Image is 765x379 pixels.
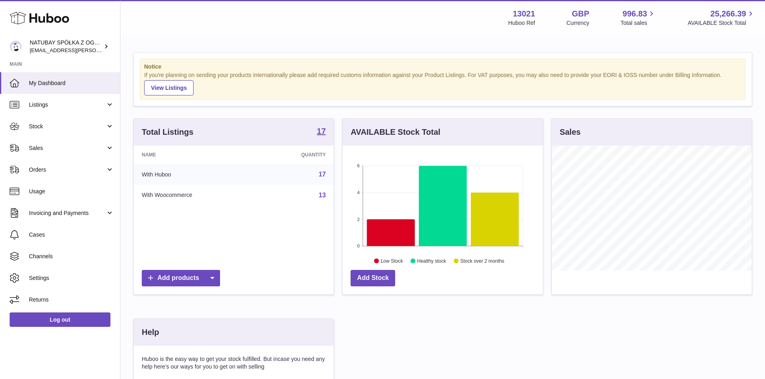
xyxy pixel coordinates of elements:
[317,127,326,137] a: 17
[134,146,258,164] th: Name
[134,164,258,185] td: With Huboo
[29,253,114,260] span: Channels
[508,19,535,27] div: Huboo Ref
[351,127,440,138] h3: AVAILABLE Stock Total
[357,243,360,248] text: 0
[687,8,755,27] a: 25,266.39 AVAILABLE Stock Total
[381,258,403,263] text: Low Stock
[29,209,106,217] span: Invoicing and Payments
[10,41,22,53] img: kacper.antkowski@natubay.pl
[29,188,114,195] span: Usage
[357,190,360,195] text: 4
[687,19,755,27] span: AVAILABLE Stock Total
[620,8,656,27] a: 996.83 Total sales
[10,312,110,327] a: Log out
[30,47,161,53] span: [EMAIL_ADDRESS][PERSON_NAME][DOMAIN_NAME]
[134,185,258,206] td: With Woocommerce
[357,217,360,221] text: 2
[30,39,102,54] div: NATUBAY SPÓŁKA Z OGRANICZONĄ ODPOWIEDZIALNOŚCIĄ
[567,19,590,27] div: Currency
[258,146,334,164] th: Quantity
[144,71,741,95] div: If you're planning on sending your products internationally please add required customs informati...
[319,192,326,199] a: 13
[351,270,395,286] a: Add Stock
[572,8,589,19] strong: GBP
[29,231,114,239] span: Cases
[29,123,106,130] span: Stock
[560,127,581,138] h3: Sales
[620,19,656,27] span: Total sales
[142,355,326,371] p: Huboo is the easy way to get your stock fulfilled. But incase you need any help here's our ways f...
[142,327,159,338] h3: Help
[513,8,535,19] strong: 13021
[357,163,360,168] text: 6
[710,8,746,19] span: 25,266.39
[417,258,447,263] text: Healthy stock
[144,80,194,95] a: View Listings
[317,127,326,135] strong: 17
[29,296,114,304] span: Returns
[29,166,106,174] span: Orders
[144,63,741,71] strong: Notice
[29,274,114,282] span: Settings
[622,8,647,19] span: 996.83
[319,171,326,178] a: 17
[461,258,504,263] text: Stock over 2 months
[29,101,106,109] span: Listings
[142,270,220,286] a: Add products
[29,79,114,87] span: My Dashboard
[142,127,194,138] h3: Total Listings
[29,144,106,152] span: Sales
